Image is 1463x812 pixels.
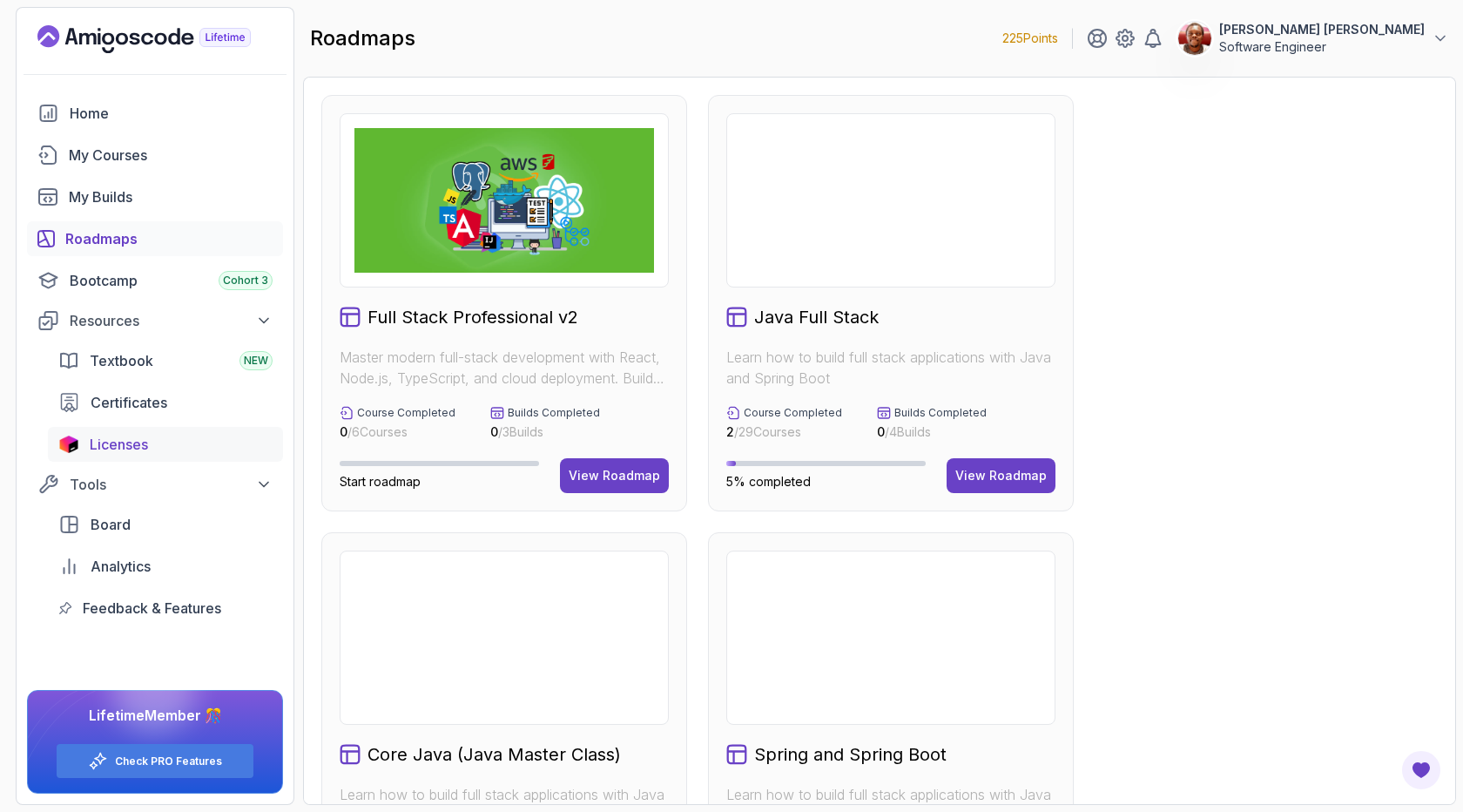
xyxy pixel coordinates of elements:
span: Board [91,514,131,535]
p: / 6 Courses [340,423,455,441]
p: 225 Points [1002,30,1058,47]
button: Open Feedback Button [1400,749,1442,791]
p: Builds Completed [894,406,987,420]
p: / 4 Builds [877,423,987,441]
a: analytics [48,549,283,584]
div: My Courses [69,145,273,166]
div: Tools [70,474,273,495]
a: textbook [48,343,283,378]
a: builds [27,179,283,214]
a: board [48,507,283,542]
div: Roadmaps [65,228,273,249]
button: Check PRO Features [56,743,254,779]
span: Licenses [90,434,148,455]
p: Course Completed [744,406,842,420]
img: Full Stack Professional v2 [354,128,654,273]
h2: Core Java (Java Master Class) [367,742,621,767]
p: Course Completed [357,406,455,420]
a: licenses [48,427,283,462]
span: Feedback & Features [83,598,221,619]
span: Start roadmap [340,474,421,489]
span: Textbook [90,350,153,371]
h2: Spring and Spring Boot [754,742,947,767]
h2: Full Stack Professional v2 [367,305,578,329]
span: 0 [490,424,498,439]
span: 0 [877,424,885,439]
h2: roadmaps [310,24,415,52]
button: Tools [27,469,283,500]
a: courses [27,138,283,173]
a: feedback [48,591,283,626]
button: View Roadmap [947,458,1055,493]
img: user profile image [1178,22,1211,55]
button: user profile image[PERSON_NAME] [PERSON_NAME]Software Engineer [1177,21,1449,56]
h2: Java Full Stack [754,305,879,329]
span: Analytics [91,556,151,577]
span: 2 [726,424,734,439]
p: / 3 Builds [490,423,600,441]
a: certificates [48,385,283,420]
a: roadmaps [27,221,283,256]
a: Landing page [37,25,291,53]
button: View Roadmap [560,458,669,493]
button: Resources [27,305,283,336]
span: 5% completed [726,474,811,489]
a: bootcamp [27,263,283,298]
p: Learn how to build full stack applications with Java and Spring Boot [726,347,1055,389]
div: My Builds [69,186,273,207]
img: jetbrains icon [58,436,79,453]
p: [PERSON_NAME] [PERSON_NAME] [1219,21,1425,38]
span: Cohort 3 [223,274,268,288]
a: Check PRO Features [115,754,222,768]
a: home [27,96,283,131]
div: Bootcamp [70,270,273,291]
span: 0 [340,424,347,439]
span: Certificates [91,392,167,413]
p: Builds Completed [508,406,600,420]
div: View Roadmap [955,467,1047,484]
div: Resources [70,310,273,331]
p: Master modern full-stack development with React, Node.js, TypeScript, and cloud deployment. Build... [340,347,669,389]
div: Home [70,103,273,124]
div: View Roadmap [569,467,660,484]
p: Software Engineer [1219,38,1425,56]
p: / 29 Courses [726,423,842,441]
span: NEW [244,354,268,368]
